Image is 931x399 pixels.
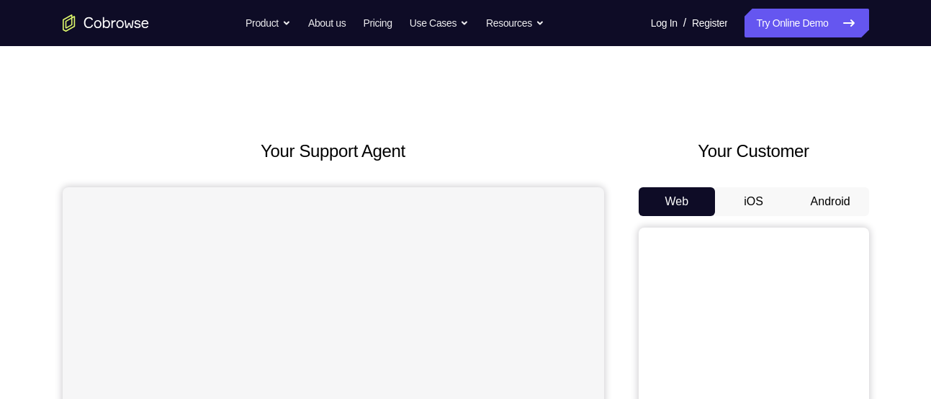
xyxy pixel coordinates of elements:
button: Product [246,9,291,37]
h2: Your Support Agent [63,138,604,164]
a: Register [692,9,727,37]
a: Log In [651,9,678,37]
h2: Your Customer [639,138,869,164]
button: Web [639,187,716,216]
a: About us [308,9,346,37]
a: Go to the home page [63,14,149,32]
button: Android [792,187,869,216]
button: iOS [715,187,792,216]
a: Try Online Demo [745,9,868,37]
a: Pricing [363,9,392,37]
button: Resources [486,9,544,37]
button: Use Cases [410,9,469,37]
span: / [683,14,686,32]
